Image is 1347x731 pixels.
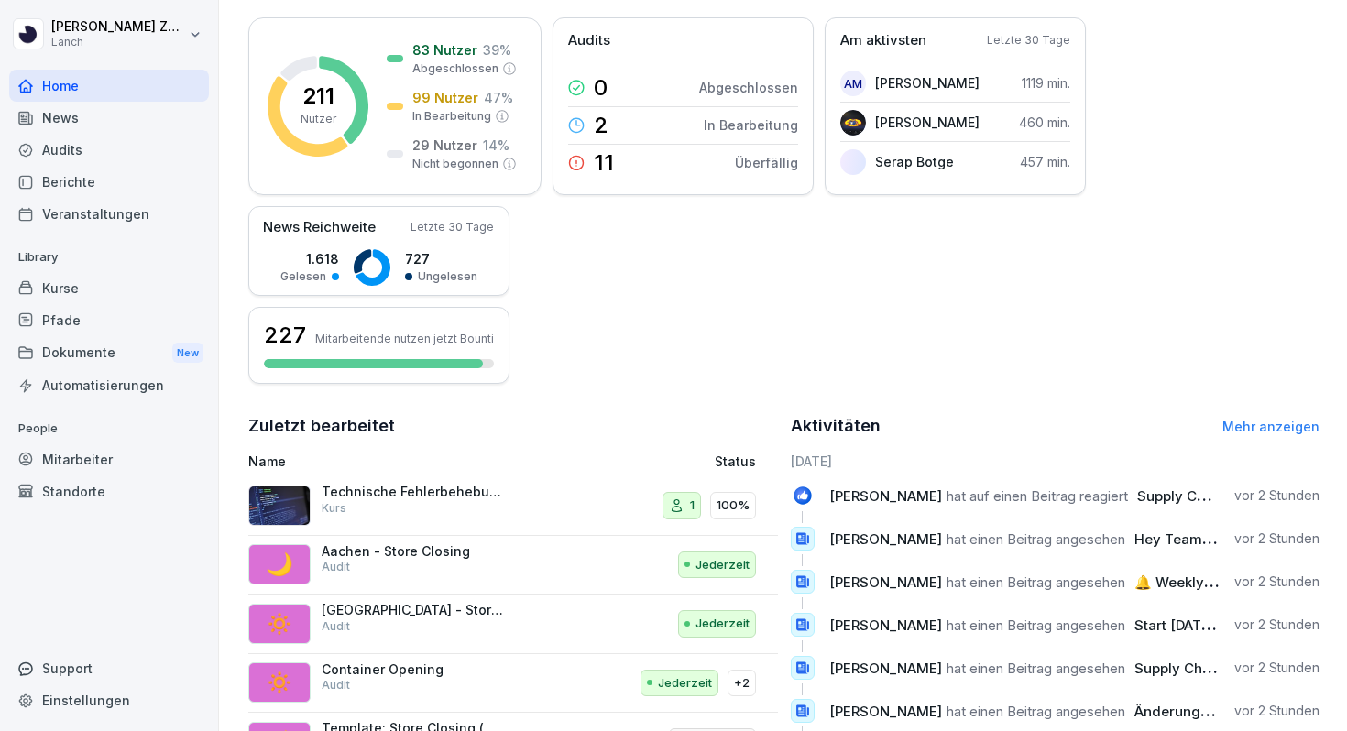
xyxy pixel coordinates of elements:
[717,496,750,515] p: 100%
[829,616,942,634] span: [PERSON_NAME]
[412,156,498,172] p: Nicht begonnen
[412,108,491,125] p: In Bearbeitung
[840,71,866,96] div: AM
[1234,486,1320,505] p: vor 2 Stunden
[412,136,477,155] p: 29 Nutzer
[418,268,477,285] p: Ungelesen
[483,136,509,155] p: 14 %
[322,484,505,500] p: Technische Fehlerbehebung
[266,666,293,699] p: 🔅
[322,661,505,678] p: Container Opening
[840,149,866,175] img: fgodp68hp0emq4hpgfcp6x9z.png
[791,413,881,439] h2: Aktivitäten
[322,677,350,693] p: Audit
[51,36,185,49] p: Lanch
[9,134,209,166] a: Audits
[263,217,376,238] p: News Reichweite
[947,573,1125,591] span: hat einen Beitrag angesehen
[9,272,209,304] a: Kurse
[987,32,1070,49] p: Letzte 30 Tage
[875,113,980,132] p: [PERSON_NAME]
[302,85,334,107] p: 211
[829,530,942,548] span: [PERSON_NAME]
[405,249,477,268] p: 727
[875,73,980,93] p: [PERSON_NAME]
[315,332,494,345] p: Mitarbeitende nutzen jetzt Bounti
[9,414,209,443] p: People
[264,320,306,351] h3: 227
[9,369,209,401] a: Automatisierungen
[947,703,1125,720] span: hat einen Beitrag angesehen
[411,219,494,235] p: Letzte 30 Tage
[1019,113,1070,132] p: 460 min.
[1022,73,1070,93] p: 1119 min.
[695,615,750,633] p: Jederzeit
[1234,529,1320,548] p: vor 2 Stunden
[1234,573,1320,591] p: vor 2 Stunden
[322,618,350,635] p: Audit
[947,660,1125,677] span: hat einen Beitrag angesehen
[248,476,778,536] a: Technische FehlerbehebungKurs1100%
[9,304,209,336] div: Pfade
[248,413,778,439] h2: Zuletzt bearbeitet
[9,243,209,272] p: Library
[947,616,1125,634] span: hat einen Beitrag angesehen
[829,487,942,505] span: [PERSON_NAME]
[735,153,798,172] p: Überfällig
[791,452,1320,471] h6: [DATE]
[9,102,209,134] a: News
[322,500,346,517] p: Kurs
[322,559,350,575] p: Audit
[9,684,209,716] a: Einstellungen
[301,111,336,127] p: Nutzer
[699,78,798,97] p: Abgeschlossen
[690,496,695,515] p: 1
[829,573,942,591] span: [PERSON_NAME]
[248,486,311,526] img: vhbi86uiei44fmstf7yrj8ki.png
[734,674,750,693] p: +2
[658,674,712,693] p: Jederzeit
[829,703,942,720] span: [PERSON_NAME]
[568,30,610,51] p: Audits
[9,475,209,507] a: Standorte
[280,249,339,268] p: 1.618
[51,19,185,35] p: [PERSON_NAME] Zahn
[947,487,1128,505] span: hat auf einen Beitrag reagiert
[9,443,209,475] a: Mitarbeiter
[1222,419,1320,434] a: Mehr anzeigen
[947,530,1125,548] span: hat einen Beitrag angesehen
[9,336,209,370] a: DokumenteNew
[484,88,513,107] p: 47 %
[483,40,511,60] p: 39 %
[412,88,478,107] p: 99 Nutzer
[412,40,477,60] p: 83 Nutzer
[9,166,209,198] a: Berichte
[172,343,203,364] div: New
[266,548,293,581] p: 🌙
[9,70,209,102] a: Home
[829,660,942,677] span: [PERSON_NAME]
[594,152,614,174] p: 11
[695,556,750,574] p: Jederzeit
[248,452,572,471] p: Name
[704,115,798,135] p: In Bearbeitung
[594,77,608,99] p: 0
[322,602,505,618] p: [GEOGRAPHIC_DATA] - Store Opening
[248,536,778,595] a: 🌙Aachen - Store ClosingAuditJederzeit
[280,268,326,285] p: Gelesen
[9,198,209,230] a: Veranstaltungen
[1020,152,1070,171] p: 457 min.
[840,30,926,51] p: Am aktivsten
[9,652,209,684] div: Support
[266,607,293,640] p: 🔅
[840,110,866,136] img: g4w5x5mlkjus3ukx1xap2hc0.png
